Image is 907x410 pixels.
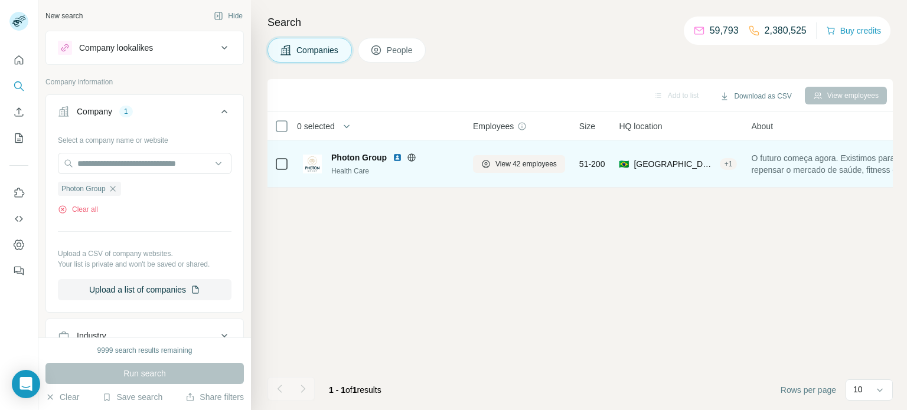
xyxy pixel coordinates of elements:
p: 2,380,525 [765,24,807,38]
span: HQ location [619,120,662,132]
span: 🇧🇷 [619,158,629,170]
span: 1 [353,385,357,395]
p: 59,793 [710,24,739,38]
button: Hide [205,7,251,25]
p: Your list is private and won't be saved or shared. [58,259,231,270]
p: Company information [45,77,244,87]
span: [GEOGRAPHIC_DATA], [GEOGRAPHIC_DATA] [634,158,714,170]
p: 10 [853,383,863,395]
span: 1 - 1 [329,385,345,395]
h4: Search [267,14,893,31]
span: of [345,385,353,395]
span: 0 selected [297,120,335,132]
img: LinkedIn logo [393,153,402,162]
span: About [751,120,773,132]
div: 9999 search results remaining [97,345,193,356]
span: 51-200 [579,158,605,170]
button: Company lookalikes [46,34,243,62]
button: Clear all [58,204,98,215]
span: Photon Group [61,183,106,194]
button: Search [9,76,28,97]
span: Size [579,120,595,132]
button: Clear [45,391,79,403]
span: People [387,44,414,56]
span: results [329,385,381,395]
div: Industry [77,330,106,342]
div: Select a company name or website [58,130,231,146]
button: Save search [102,391,162,403]
button: Quick start [9,50,28,71]
button: Share filters [185,391,244,403]
button: My lists [9,127,28,149]
button: Upload a list of companies [58,279,231,300]
span: Rows per page [781,384,836,396]
button: Use Surfe on LinkedIn [9,182,28,204]
span: Companies [296,44,340,56]
span: Photon Group [331,152,387,163]
button: View 42 employees [473,155,565,173]
div: Company [77,106,112,117]
img: Logo of Photon Group [303,155,322,173]
button: Use Surfe API [9,208,28,229]
button: Enrich CSV [9,101,28,123]
button: Feedback [9,260,28,281]
div: Open Intercom Messenger [12,370,40,398]
div: New search [45,11,83,21]
span: Employees [473,120,514,132]
p: Upload a CSV of company websites. [58,248,231,259]
div: Company lookalikes [79,42,153,54]
button: Download as CSV [712,87,800,105]
div: + 1 [720,159,738,169]
div: 1 [119,106,133,117]
div: Health Care [331,166,459,176]
button: Buy credits [826,22,881,39]
button: Industry [46,322,243,350]
button: Company1 [46,97,243,130]
button: Dashboard [9,234,28,255]
span: View 42 employees [495,159,557,169]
